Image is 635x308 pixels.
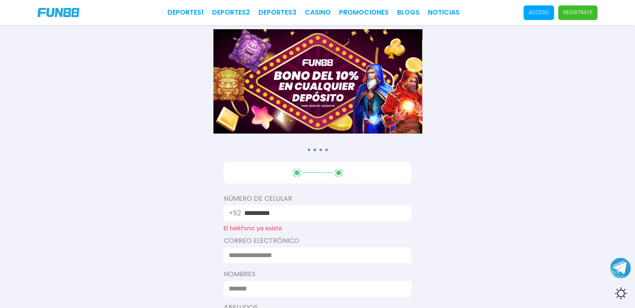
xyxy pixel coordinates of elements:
[529,9,549,16] p: Acceso
[397,8,420,18] a: BLOGS
[229,208,241,218] p: +52
[224,225,412,232] p: El teléfono ya existe
[428,8,460,18] a: NOTICIAS
[224,236,412,246] label: Correo electrónico
[212,8,250,18] a: Deportes2
[610,257,631,279] button: Join telegram channel
[339,8,389,18] a: Promociones
[224,269,412,279] label: Nombres
[224,194,412,204] label: Número De Celular
[258,8,296,18] a: Deportes3
[305,8,331,18] a: CASINO
[167,8,204,18] a: Deportes1
[213,29,422,134] img: Banner
[610,283,631,304] div: Switch theme
[563,9,592,16] p: Regístrate
[38,8,79,17] img: Company Logo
